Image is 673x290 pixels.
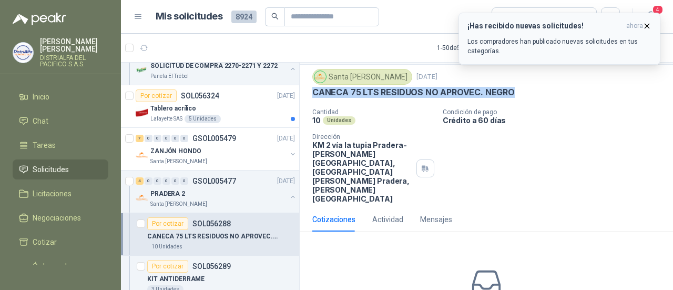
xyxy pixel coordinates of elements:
div: 7 [136,135,144,142]
h1: Mis solicitudes [156,9,223,24]
p: Cantidad [312,108,434,116]
div: 0 [154,177,161,185]
span: Negociaciones [33,212,81,224]
span: Órdenes de Compra [33,261,98,284]
div: 0 [162,135,170,142]
p: KM 2 vía la tupia Pradera-[PERSON_NAME][GEOGRAPHIC_DATA], [GEOGRAPHIC_DATA][PERSON_NAME] Pradera ... [312,141,412,203]
a: Chat [13,111,108,131]
p: 10 [312,116,321,125]
div: 5 Unidades [185,115,221,123]
div: Actividad [372,214,403,225]
p: GSOL005479 [192,135,236,142]
div: Mensajes [420,214,452,225]
img: Company Logo [13,43,33,63]
p: [DATE] [277,134,295,144]
p: DISTRIALFA DEL PACIFICO S.A.S. [40,55,108,67]
div: 0 [180,177,188,185]
h3: ¡Has recibido nuevas solicitudes! [467,22,622,31]
div: 0 [145,177,152,185]
a: Licitaciones [13,184,108,204]
button: ¡Has recibido nuevas solicitudes!ahora Los compradores han publicado nuevas solicitudes en tus ca... [458,13,660,65]
p: Dirección [312,133,412,141]
p: KIT ANTIDERRAME [147,274,205,284]
div: Por cotizar [147,260,188,273]
div: Unidades [323,116,355,125]
a: Por cotizarSOL056288CANECA 75 LTS RESIDUOS NO APROVEC. NEGRO10 Unidades [121,213,299,256]
p: Crédito a 60 días [443,116,669,125]
span: search [271,13,279,20]
div: 0 [145,135,152,142]
p: Condición de pago [443,108,669,116]
span: 8924 [231,11,257,23]
p: SOL056289 [192,263,231,270]
span: 4 [652,5,664,15]
p: Panela El Trébol [150,72,189,81]
p: Santa [PERSON_NAME] [150,200,207,208]
a: Cotizar [13,232,108,252]
a: 7 0 0 0 0 0 GSOL005479[DATE] Company LogoZANJÓN HONDOSanta [PERSON_NAME] [136,132,297,166]
p: [DATE] [416,72,437,82]
p: PRADERA 2 [150,189,185,199]
p: SOLICITUD DE COMPRA 2270-2271 Y 2272 [150,61,278,71]
a: 1 0 0 0 0 0 GSOL005480[DATE] Company LogoSOLICITUD DE COMPRA 2270-2271 Y 2272Panela El Trébol [136,47,297,81]
div: 0 [171,177,179,185]
div: 10 Unidades [147,243,187,251]
a: Órdenes de Compra [13,256,108,288]
div: Todas [498,11,521,23]
div: 4 [136,177,144,185]
div: 0 [180,135,188,142]
span: ahora [626,22,643,31]
p: SOL056324 [181,92,219,99]
a: Negociaciones [13,208,108,228]
p: CANECA 75 LTS RESIDUOS NO APROVEC. NEGRO [312,87,515,98]
p: Tablero acrílico [150,104,196,114]
div: Por cotizar [136,89,177,102]
a: Inicio [13,87,108,107]
a: Por cotizarSOL056324[DATE] Company LogoTablero acrílicoLafayette SAS5 Unidades [121,85,299,128]
div: 1 - 50 de 5145 [437,39,505,56]
span: Solicitudes [33,164,69,175]
div: 0 [171,135,179,142]
p: Lafayette SAS [150,115,182,123]
img: Company Logo [136,149,148,162]
img: Company Logo [136,106,148,119]
span: Licitaciones [33,188,72,199]
span: Inicio [33,91,49,103]
p: [PERSON_NAME] [PERSON_NAME] [40,38,108,53]
p: Santa [PERSON_NAME] [150,157,207,166]
p: CANECA 75 LTS RESIDUOS NO APROVEC. NEGRO [147,232,278,242]
p: [DATE] [277,91,295,101]
div: 0 [162,177,170,185]
span: Cotizar [33,236,57,248]
p: GSOL005477 [192,177,236,185]
a: 4 0 0 0 0 0 GSOL005477[DATE] Company LogoPRADERA 2Santa [PERSON_NAME] [136,175,297,208]
button: 4 [641,7,660,26]
div: Por cotizar [147,217,188,230]
img: Company Logo [136,64,148,76]
div: Santa [PERSON_NAME] [312,69,412,85]
span: Tareas [33,139,56,151]
img: Company Logo [136,192,148,204]
div: 0 [154,135,161,142]
img: Company Logo [314,71,326,83]
img: Logo peakr [13,13,66,25]
p: SOL056288 [192,220,231,227]
a: Solicitudes [13,159,108,179]
p: ZANJÓN HONDO [150,146,201,156]
p: [DATE] [277,176,295,186]
div: Cotizaciones [312,214,355,225]
p: Los compradores han publicado nuevas solicitudes en tus categorías. [467,37,651,56]
a: Tareas [13,135,108,155]
span: Chat [33,115,48,127]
